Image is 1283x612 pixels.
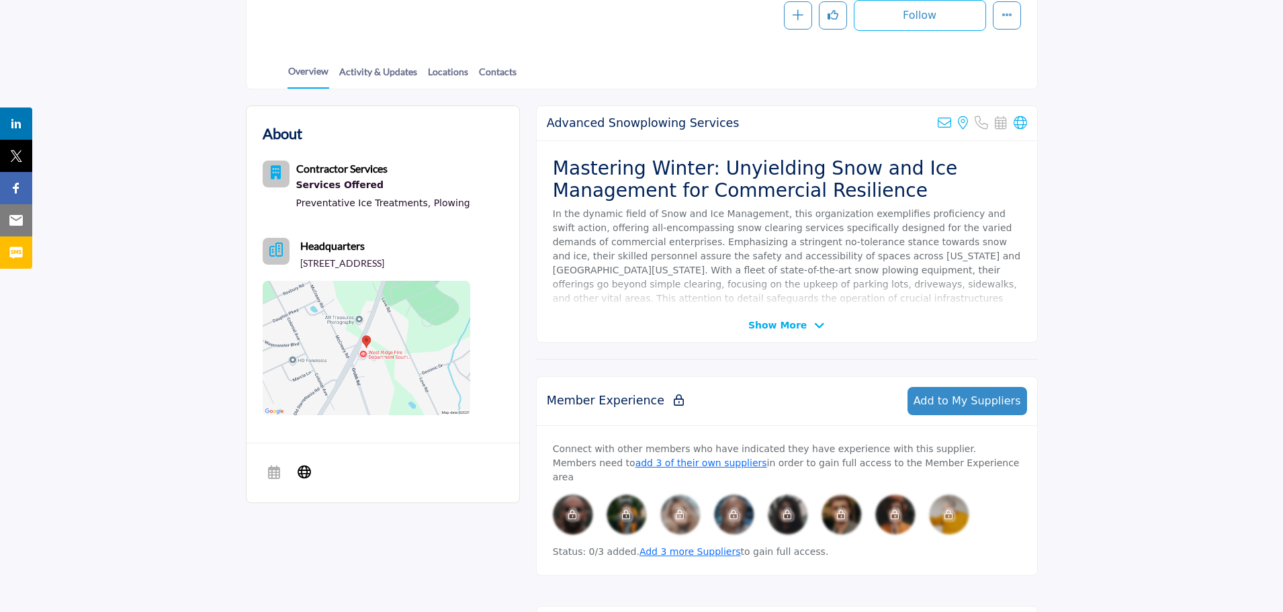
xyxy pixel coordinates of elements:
[748,318,807,333] span: Show More
[607,494,647,535] div: Please rate 5 vendors to connect with members.
[296,177,470,194] div: Services Offered refers to the specific products, assistance, or expertise a business provides to...
[875,494,916,535] div: Please rate 5 vendors to connect with members.
[822,494,862,535] img: image
[478,64,517,88] a: Contacts
[300,257,384,270] p: [STREET_ADDRESS]
[914,394,1021,407] span: Add to My Suppliers
[819,1,847,30] button: Like
[296,177,470,194] a: Services Offered
[993,1,1021,30] button: More details
[553,545,1021,559] p: Status: 0/3 added. to gain full access.
[427,64,469,88] a: Locations
[263,238,290,265] button: Headquarter icon
[635,457,767,468] a: add 3 of their own suppliers
[908,387,1027,415] button: Add to My Suppliers
[553,494,593,535] div: Please rate 5 vendors to connect with members.
[553,207,1021,320] p: In the dynamic field of Snow and Ice Management, this organization exemplifies proficiency and sw...
[547,116,740,130] h2: Advanced Snowplowing Services
[263,161,290,187] button: Category Icon
[296,198,431,208] a: Preventative Ice Treatments,
[287,64,329,89] a: Overview
[339,64,418,88] a: Activity & Updates
[553,442,1021,484] p: Connect with other members who have indicated they have experience with this supplier. Members ne...
[822,494,862,535] div: Please rate 5 vendors to connect with members.
[263,122,302,144] h2: About
[768,494,808,535] div: Please rate 5 vendors to connect with members.
[660,494,701,535] div: Please rate 5 vendors to connect with members.
[434,198,470,208] a: Plowing
[929,494,969,535] img: image
[553,157,1021,202] h2: Mastering Winter: Unyielding Snow and Ice Management for Commercial Resilience
[300,238,365,254] b: Headquarters
[714,494,754,535] div: Please rate 5 vendors to connect with members.
[639,546,741,557] a: Add 3 more Suppliers
[547,394,684,408] h2: Member Experience
[768,494,808,535] img: image
[875,494,916,535] img: image
[296,164,388,175] a: Contractor Services
[607,494,647,535] img: image
[929,494,969,535] div: Please rate 5 vendors to connect with members.
[660,494,701,535] img: image
[296,162,388,175] b: Contractor Services
[714,494,754,535] img: image
[263,281,470,415] img: Location Map
[553,494,593,535] img: image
